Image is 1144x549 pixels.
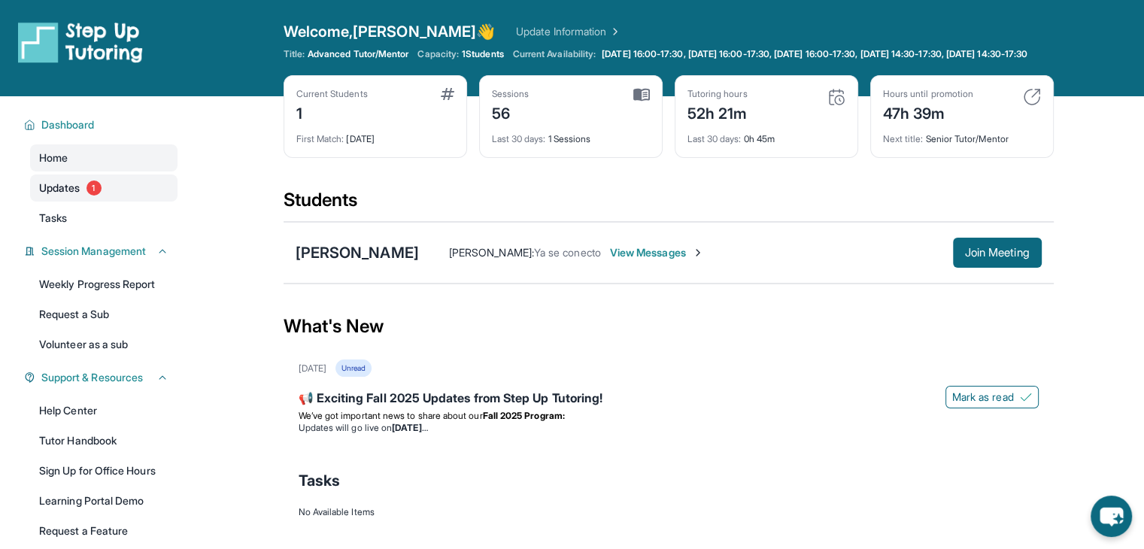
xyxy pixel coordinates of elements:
[299,389,1039,410] div: 📢 Exciting Fall 2025 Updates from Step Up Tutoring!
[30,487,178,514] a: Learning Portal Demo
[299,422,1039,434] li: Updates will go live on
[687,133,742,144] span: Last 30 days :
[296,100,368,124] div: 1
[296,242,419,263] div: [PERSON_NAME]
[513,48,596,60] span: Current Availability:
[945,386,1039,408] button: Mark as read
[86,180,102,196] span: 1
[534,246,601,259] span: Ya se conecto
[41,117,95,132] span: Dashboard
[30,174,178,202] a: Updates1
[441,88,454,100] img: card
[30,517,178,544] a: Request a Feature
[30,457,178,484] a: Sign Up for Office Hours
[296,124,454,145] div: [DATE]
[687,100,748,124] div: 52h 21m
[953,238,1042,268] button: Join Meeting
[516,24,621,39] a: Update Information
[883,88,973,100] div: Hours until promotion
[39,180,80,196] span: Updates
[687,88,748,100] div: Tutoring hours
[284,21,496,42] span: Welcome, [PERSON_NAME] 👋
[284,188,1054,221] div: Students
[41,370,143,385] span: Support & Resources
[492,100,530,124] div: 56
[30,205,178,232] a: Tasks
[30,427,178,454] a: Tutor Handbook
[299,362,326,375] div: [DATE]
[952,390,1014,405] span: Mark as read
[883,124,1041,145] div: Senior Tutor/Mentor
[30,331,178,358] a: Volunteer as a sub
[41,244,146,259] span: Session Management
[296,88,368,100] div: Current Students
[633,88,650,102] img: card
[965,248,1030,257] span: Join Meeting
[308,48,408,60] span: Advanced Tutor/Mentor
[284,293,1054,359] div: What's New
[30,301,178,328] a: Request a Sub
[35,370,168,385] button: Support & Resources
[602,48,1027,60] span: [DATE] 16:00-17:30, [DATE] 16:00-17:30, [DATE] 16:00-17:30, [DATE] 14:30-17:30, [DATE] 14:30-17:30
[417,48,459,60] span: Capacity:
[30,271,178,298] a: Weekly Progress Report
[335,359,372,377] div: Unread
[1091,496,1132,537] button: chat-button
[284,48,305,60] span: Title:
[606,24,621,39] img: Chevron Right
[299,410,483,421] span: We’ve got important news to share about our
[18,21,143,63] img: logo
[462,48,504,60] span: 1 Students
[692,247,704,259] img: Chevron-Right
[39,211,67,226] span: Tasks
[30,397,178,424] a: Help Center
[392,422,427,433] strong: [DATE]
[449,246,534,259] span: [PERSON_NAME] :
[883,133,924,144] span: Next title :
[39,150,68,165] span: Home
[599,48,1030,60] a: [DATE] 16:00-17:30, [DATE] 16:00-17:30, [DATE] 16:00-17:30, [DATE] 14:30-17:30, [DATE] 14:30-17:30
[1023,88,1041,106] img: card
[299,470,340,491] span: Tasks
[299,506,1039,518] div: No Available Items
[35,117,168,132] button: Dashboard
[1020,391,1032,403] img: Mark as read
[296,133,344,144] span: First Match :
[30,144,178,171] a: Home
[492,124,650,145] div: 1 Sessions
[610,245,704,260] span: View Messages
[35,244,168,259] button: Session Management
[687,124,845,145] div: 0h 45m
[883,100,973,124] div: 47h 39m
[492,88,530,100] div: Sessions
[483,410,565,421] strong: Fall 2025 Program:
[492,133,546,144] span: Last 30 days :
[827,88,845,106] img: card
